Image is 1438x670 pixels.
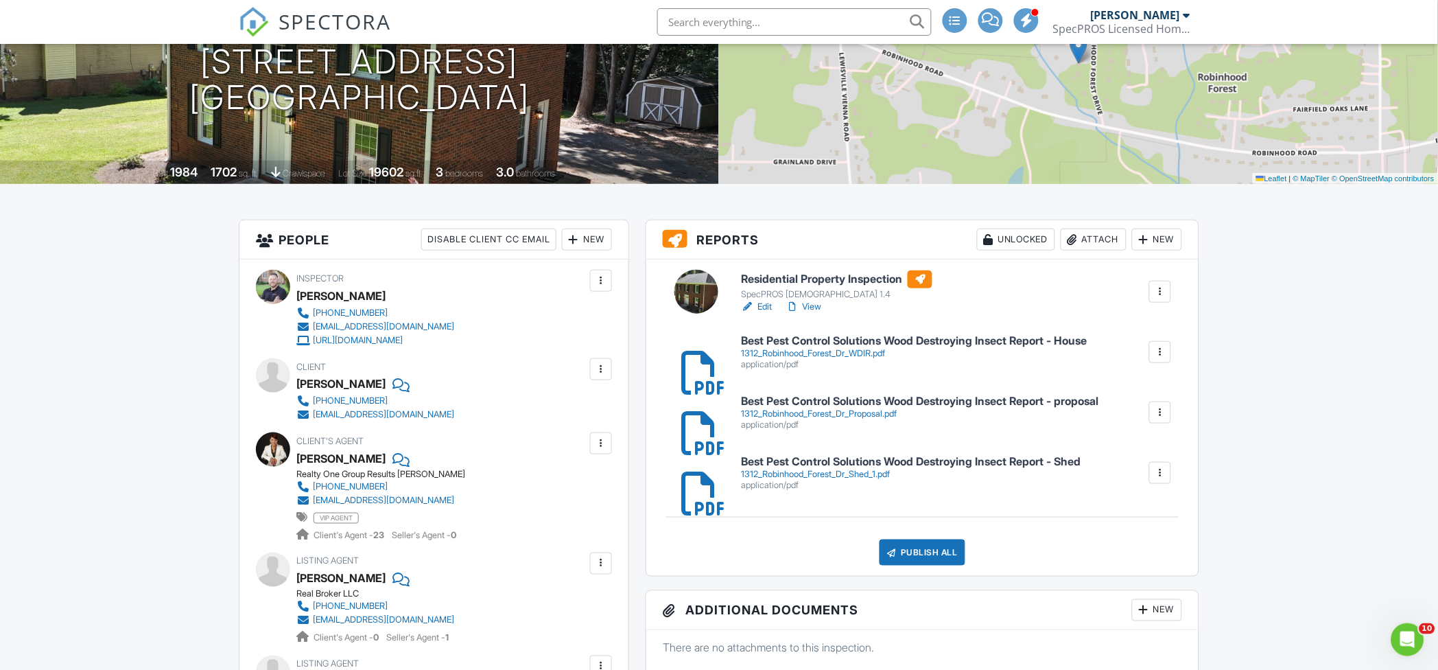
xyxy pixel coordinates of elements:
div: [URL][DOMAIN_NAME] [313,335,403,346]
div: [PHONE_NUMBER] [313,395,388,406]
div: New [1132,229,1182,251]
div: 1984 [170,165,198,179]
span: Inspector [296,273,344,284]
a: [PHONE_NUMBER] [296,480,454,494]
h6: Best Pest Control Solutions Wood Destroying Insect Report - House [741,335,1087,347]
a: View [786,300,821,314]
span: Client's Agent - [314,530,386,540]
div: 1312_Robinhood_Forest_Dr_Shed_1.pdf [741,469,1081,480]
a: [EMAIL_ADDRESS][DOMAIN_NAME] [296,614,454,627]
div: [PHONE_NUMBER] [313,601,388,612]
h6: Best Pest Control Solutions Wood Destroying Insect Report - Shed [741,456,1081,468]
span: sq.ft. [405,168,423,178]
span: crawlspace [283,168,325,178]
span: Client [296,362,326,372]
div: [PERSON_NAME] [1091,8,1180,22]
div: [EMAIL_ADDRESS][DOMAIN_NAME] [313,321,454,332]
a: [EMAIL_ADDRESS][DOMAIN_NAME] [296,408,454,421]
iframe: Intercom live chat [1391,623,1424,656]
div: Attach [1061,229,1127,251]
div: 1702 [211,165,237,179]
span: Listing Agent [296,659,359,669]
strong: 1 [445,633,449,643]
a: © MapTiler [1293,174,1330,183]
div: application/pdf [741,359,1087,370]
span: 10 [1419,623,1435,634]
span: bathrooms [516,168,555,178]
a: [PHONE_NUMBER] [296,600,454,614]
h3: Reports [646,220,1199,259]
strong: 0 [373,633,379,643]
a: [EMAIL_ADDRESS][DOMAIN_NAME] [296,494,454,507]
img: Marker [1070,36,1087,64]
input: Search everything... [657,8,932,36]
a: [PHONE_NUMBER] [296,306,454,320]
span: Listing Agent [296,556,359,566]
div: Real Broker LLC [296,589,465,600]
a: Best Pest Control Solutions Wood Destroying Insect Report - proposal 1312_Robinhood_Forest_Dr_Pro... [741,395,1098,430]
div: Unlocked [977,229,1055,251]
span: Client's Agent [296,436,364,446]
a: [EMAIL_ADDRESS][DOMAIN_NAME] [296,320,454,334]
div: [EMAIL_ADDRESS][DOMAIN_NAME] [313,615,454,626]
div: 3.0 [496,165,514,179]
a: Edit [741,300,772,314]
div: 19602 [369,165,403,179]
p: There are no attachments to this inspection. [663,640,1182,656]
img: The Best Home Inspection Software - Spectora [239,7,269,37]
span: Lot Size [338,168,367,178]
span: SPECTORA [279,7,391,36]
a: [PERSON_NAME] [296,448,386,469]
div: 1312_Robinhood_Forest_Dr_WDIR.pdf [741,348,1087,359]
strong: 0 [451,530,456,540]
div: [EMAIL_ADDRESS][DOMAIN_NAME] [313,495,454,506]
span: | [1289,174,1291,183]
span: vip agent [314,513,359,524]
a: [PERSON_NAME] [296,568,386,589]
h6: Residential Property Inspection [741,270,932,288]
div: [PHONE_NUMBER] [313,308,388,319]
span: Built [153,168,168,178]
div: New [1132,599,1182,621]
a: © OpenStreetMap contributors [1332,174,1435,183]
a: Residential Property Inspection SpecPROS [DEMOGRAPHIC_DATA] 1.4 [741,270,932,301]
span: Seller's Agent - [386,633,449,643]
h6: Best Pest Control Solutions Wood Destroying Insect Report - proposal [741,395,1098,408]
div: application/pdf [741,419,1098,430]
a: SPECTORA [239,19,391,47]
a: [URL][DOMAIN_NAME] [296,334,454,347]
h3: Additional Documents [646,591,1199,630]
span: bedrooms [445,168,483,178]
div: SpecPROS [DEMOGRAPHIC_DATA] 1.4 [741,289,932,300]
div: Realty One Group Results [PERSON_NAME] [296,469,465,480]
div: [PERSON_NAME] [296,373,386,394]
div: Disable Client CC Email [421,229,556,251]
a: [PHONE_NUMBER] [296,394,454,408]
div: [EMAIL_ADDRESS][DOMAIN_NAME] [313,409,454,420]
div: Publish All [880,540,965,566]
div: New [562,229,612,251]
span: sq. ft. [239,168,258,178]
div: application/pdf [741,480,1081,491]
div: [PERSON_NAME] [296,286,386,306]
div: SpecPROS Licensed Home Inspectors [1053,22,1190,36]
a: Leaflet [1256,174,1287,183]
div: [PHONE_NUMBER] [313,481,388,492]
span: Seller's Agent - [392,530,456,540]
div: 1312_Robinhood_Forest_Dr_Proposal.pdf [741,408,1098,419]
h1: [STREET_ADDRESS] [GEOGRAPHIC_DATA] [189,44,530,117]
span: Client's Agent - [314,633,381,643]
h3: People [239,220,628,259]
a: Best Pest Control Solutions Wood Destroying Insect Report - House 1312_Robinhood_Forest_Dr_WDIR.p... [741,335,1087,370]
strong: 23 [373,530,384,540]
a: Best Pest Control Solutions Wood Destroying Insect Report - Shed 1312_Robinhood_Forest_Dr_Shed_1.... [741,456,1081,491]
div: 3 [436,165,443,179]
